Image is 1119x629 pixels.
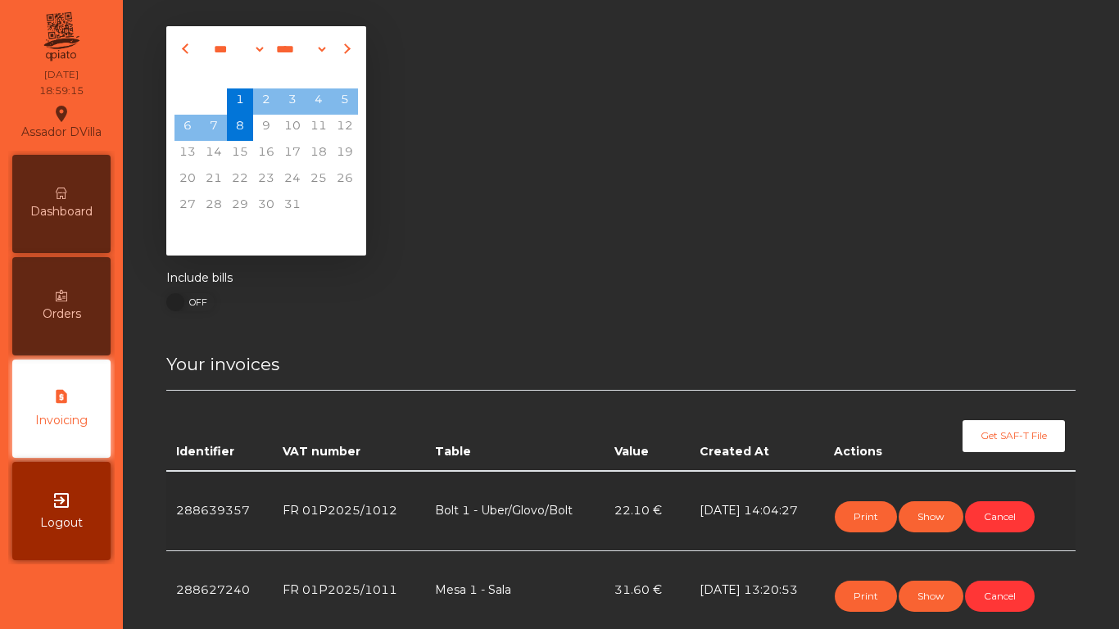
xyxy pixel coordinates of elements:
span: 27 [174,193,201,219]
div: Friday, October 31, 2025 [279,193,306,219]
span: 26 [332,167,358,193]
div: Friday, October 17, 2025 [279,141,306,167]
div: Monday, October 6, 2025 [174,115,201,141]
img: qpiato [41,8,81,66]
span: 4 [306,88,332,115]
div: Wednesday, October 15, 2025 [227,141,253,167]
button: Get SAF-T File [963,420,1065,451]
span: 6 [174,115,201,141]
i: exit_to_app [52,491,71,510]
span: Dashboard [30,203,93,220]
span: 10 [279,115,306,141]
div: Thursday, October 23, 2025 [253,167,279,193]
span: 20 [174,167,201,193]
div: Wednesday, October 22, 2025 [227,167,253,193]
span: 16 [253,141,279,167]
div: Friday, November 7, 2025 [279,219,306,246]
div: Thursday, October 2, 2025 [253,88,279,115]
i: request_page [52,388,71,408]
label: Include bills [166,269,233,287]
button: Cancel [965,501,1035,532]
div: Sa [306,62,332,88]
div: Sunday, November 2, 2025 [332,193,358,219]
h4: Your invoices [166,352,1076,377]
button: Previous month [178,36,196,62]
span: Logout [40,514,83,532]
div: Sunday, October 26, 2025 [332,167,358,193]
div: Th [253,62,279,88]
div: Thursday, November 6, 2025 [253,219,279,246]
button: Show [899,501,963,532]
span: 11 [306,115,332,141]
div: Tuesday, October 14, 2025 [201,141,227,167]
span: 31 [279,193,306,219]
td: 288639357 [166,471,273,551]
button: Cancel [965,581,1035,612]
span: 5 [332,88,358,115]
span: 3 [279,88,306,115]
div: Mo [174,62,201,88]
div: Saturday, November 1, 2025 [306,193,332,219]
div: Sunday, October 12, 2025 [332,115,358,141]
div: Sunday, November 9, 2025 [332,219,358,246]
div: Tuesday, October 7, 2025 [201,115,227,141]
th: Table [425,391,604,471]
div: Saturday, November 8, 2025 [306,219,332,246]
div: Monday, September 29, 2025 [174,88,201,115]
span: 1 [227,88,253,115]
button: Show [899,581,963,612]
span: 22 [227,167,253,193]
span: OFF [175,293,216,311]
span: 18 [306,141,332,167]
span: 24 [279,167,306,193]
th: VAT number [273,391,426,471]
div: Monday, October 27, 2025 [174,193,201,219]
span: 2 [253,88,279,115]
span: 12 [332,115,358,141]
span: 30 [253,193,279,219]
td: FR 01P2025/1012 [273,471,426,551]
div: Wednesday, October 8, 2025 [227,115,253,141]
div: Saturday, October 25, 2025 [306,167,332,193]
span: 8 [227,115,253,141]
span: 14 [201,141,227,167]
button: Print [835,581,897,612]
div: Friday, October 3, 2025 [279,88,306,115]
span: 29 [227,193,253,219]
td: 22.10 € [605,471,691,551]
span: 17 [279,141,306,167]
div: 18:59:15 [39,84,84,98]
span: 7 [201,115,227,141]
div: Saturday, October 11, 2025 [306,115,332,141]
th: Created At [690,391,824,471]
select: Select month [204,37,266,61]
span: 23 [253,167,279,193]
button: Print [835,501,897,532]
td: [DATE] 14:04:27 [690,471,824,551]
span: Invoicing [35,412,88,429]
button: Next month [337,36,355,62]
div: [DATE] [44,67,79,82]
div: Tu [201,62,227,88]
div: Fr [279,62,306,88]
div: Friday, October 24, 2025 [279,167,306,193]
div: Saturday, October 4, 2025 [306,88,332,115]
td: Bolt 1 - Uber/Glovo/Bolt [425,471,604,551]
span: 13 [174,141,201,167]
span: 25 [306,167,332,193]
div: Wednesday, November 5, 2025 [227,219,253,246]
div: Monday, October 20, 2025 [174,167,201,193]
div: Sunday, October 5, 2025 [332,88,358,115]
div: Sunday, October 19, 2025 [332,141,358,167]
div: Saturday, October 18, 2025 [306,141,332,167]
span: 28 [201,193,227,219]
div: Tuesday, October 28, 2025 [201,193,227,219]
div: Tuesday, September 30, 2025 [201,88,227,115]
div: Su [332,62,358,88]
th: Actions [824,391,913,471]
div: Wednesday, October 1, 2025 [227,88,253,115]
div: Friday, October 10, 2025 [279,115,306,141]
div: Tuesday, November 4, 2025 [201,219,227,246]
span: Orders [43,305,81,323]
i: location_on [52,104,71,124]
